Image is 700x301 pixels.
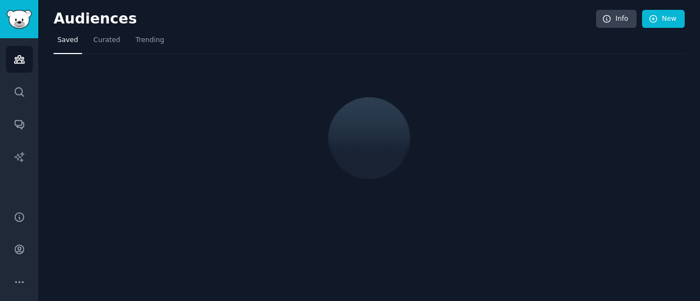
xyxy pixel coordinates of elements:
span: Saved [57,36,78,45]
a: New [642,10,685,28]
a: Info [596,10,637,28]
span: Trending [136,36,164,45]
span: Curated [94,36,120,45]
h2: Audiences [54,10,596,28]
a: Curated [90,32,124,54]
a: Trending [132,32,168,54]
img: GummySearch logo [7,10,32,29]
a: Saved [54,32,82,54]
